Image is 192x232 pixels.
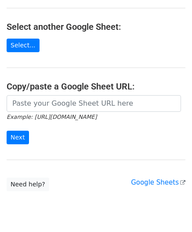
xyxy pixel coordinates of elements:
[131,178,185,186] a: Google Sheets
[7,131,29,144] input: Next
[7,95,181,112] input: Paste your Google Sheet URL here
[7,21,185,32] h4: Select another Google Sheet:
[7,114,97,120] small: Example: [URL][DOMAIN_NAME]
[7,39,40,52] a: Select...
[7,81,185,92] h4: Copy/paste a Google Sheet URL:
[7,178,49,191] a: Need help?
